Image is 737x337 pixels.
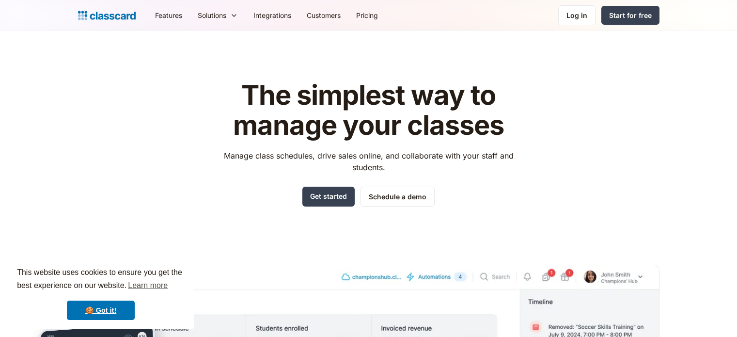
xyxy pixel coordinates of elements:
[78,9,136,22] a: Logo
[190,4,246,26] div: Solutions
[302,187,355,207] a: Get started
[566,10,587,20] div: Log in
[601,6,659,25] a: Start for free
[299,4,348,26] a: Customers
[609,10,652,20] div: Start for free
[361,187,435,207] a: Schedule a demo
[246,4,299,26] a: Integrations
[348,4,386,26] a: Pricing
[67,301,135,320] a: dismiss cookie message
[198,10,226,20] div: Solutions
[215,80,522,140] h1: The simplest way to manage your classes
[558,5,596,25] a: Log in
[215,150,522,173] p: Manage class schedules, drive sales online, and collaborate with your staff and students.
[147,4,190,26] a: Features
[126,278,169,293] a: learn more about cookies
[17,267,185,293] span: This website uses cookies to ensure you get the best experience on our website.
[8,257,194,329] div: cookieconsent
